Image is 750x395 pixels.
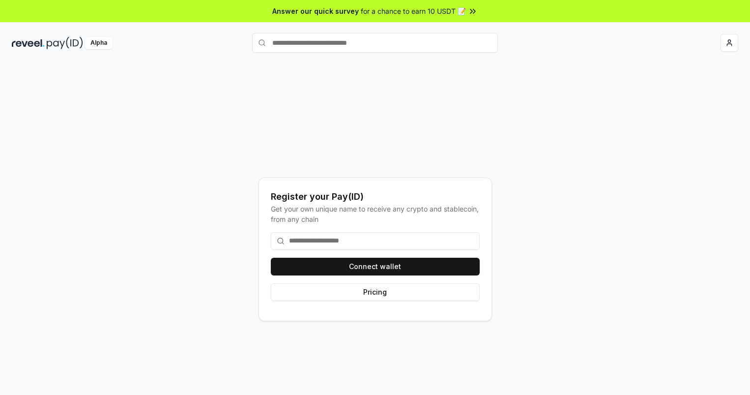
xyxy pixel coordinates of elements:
div: Get your own unique name to receive any crypto and stablecoin, from any chain [271,204,480,224]
button: Pricing [271,283,480,301]
img: reveel_dark [12,37,45,49]
div: Alpha [85,37,113,49]
span: Answer our quick survey [272,6,359,16]
button: Connect wallet [271,258,480,275]
img: pay_id [47,37,83,49]
div: Register your Pay(ID) [271,190,480,204]
span: for a chance to earn 10 USDT 📝 [361,6,466,16]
